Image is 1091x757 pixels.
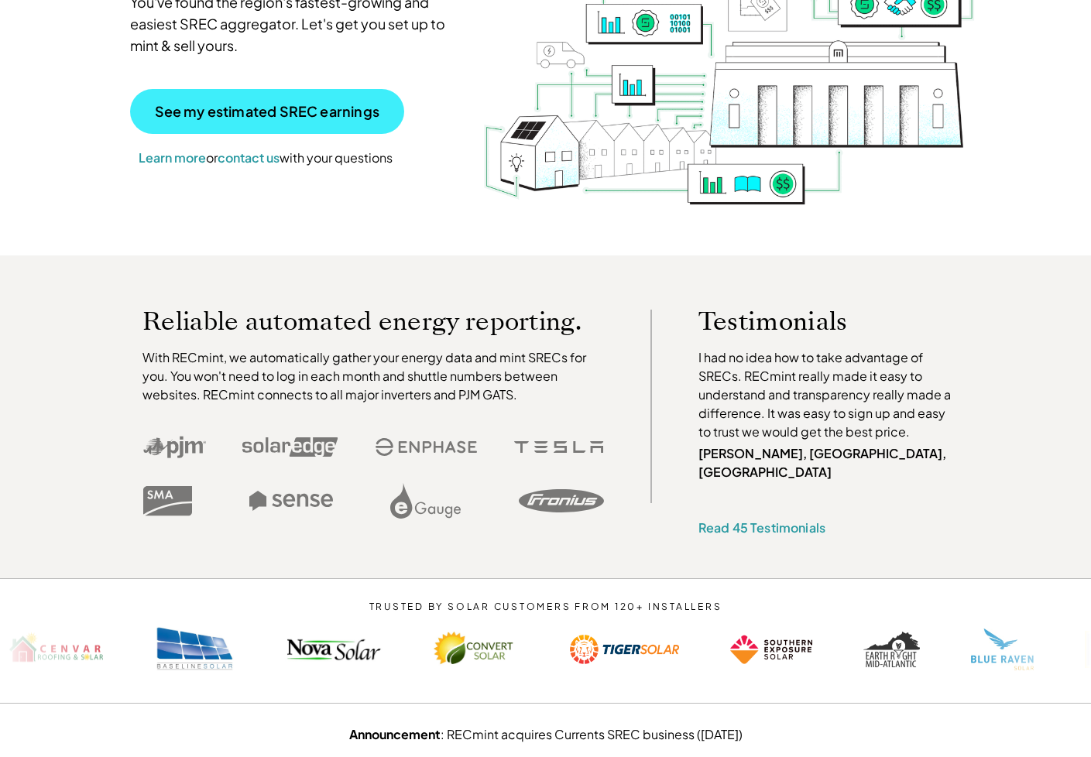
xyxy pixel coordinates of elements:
a: Read 45 Testimonials [698,519,825,536]
p: Reliable automated energy reporting. [142,310,604,333]
a: contact us [218,149,280,166]
p: With RECmint, we automatically gather your energy data and mint SRECs for you. You won't need to ... [142,348,604,404]
a: See my estimated SREC earnings [130,89,404,134]
p: [PERSON_NAME], [GEOGRAPHIC_DATA], [GEOGRAPHIC_DATA] [698,444,959,481]
p: TRUSTED BY SOLAR CUSTOMERS FROM 120+ INSTALLERS [322,601,769,612]
p: Testimonials [698,310,929,333]
p: See my estimated SREC earnings [155,104,379,118]
p: I had no idea how to take advantage of SRECs. RECmint really made it easy to understand and trans... [698,348,959,441]
a: Announcement: RECmint acquires Currents SREC business ([DATE]) [349,726,743,742]
strong: Announcement [349,726,441,742]
a: Learn more [139,149,206,166]
p: or with your questions [130,148,401,168]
